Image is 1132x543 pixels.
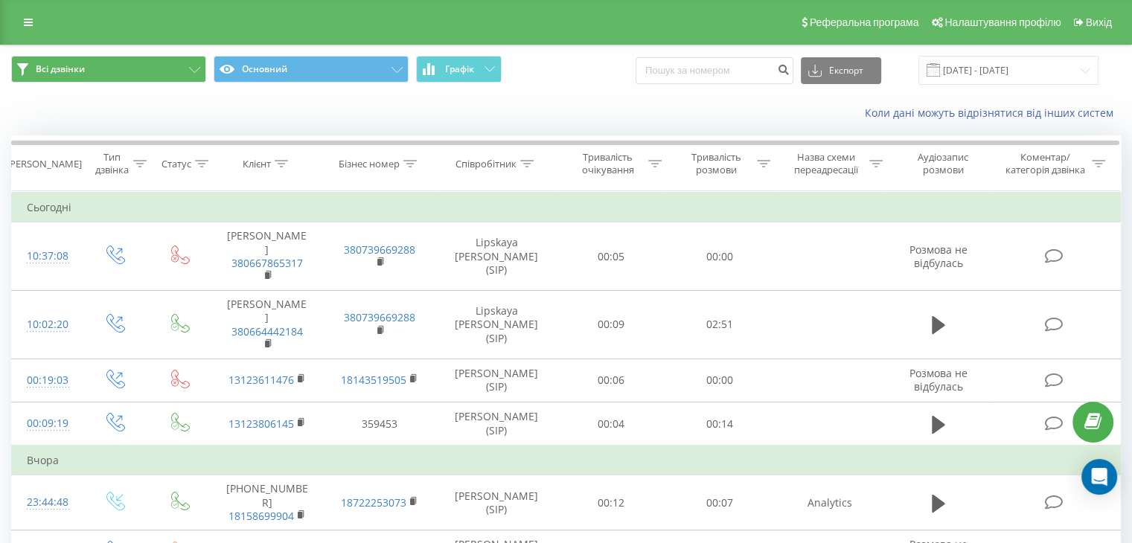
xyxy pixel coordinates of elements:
[94,151,129,176] div: Тип дзвінка
[231,256,303,270] a: 380667865317
[810,16,919,28] span: Реферальна програма
[455,158,517,170] div: Співробітник
[1086,16,1112,28] span: Вихід
[1081,459,1117,495] div: Open Intercom Messenger
[665,475,773,530] td: 00:07
[12,446,1121,475] td: Вчора
[12,193,1121,222] td: Сьогодні
[7,158,82,170] div: [PERSON_NAME]
[665,402,773,446] td: 00:14
[27,242,66,271] div: 10:37:08
[416,56,502,83] button: Графік
[211,475,323,530] td: [PHONE_NUMBER]
[865,106,1121,120] a: Коли дані можуть відрізнятися вiд інших систем
[557,475,665,530] td: 00:12
[231,324,303,338] a: 380664442184
[211,222,323,291] td: [PERSON_NAME]
[323,402,435,446] td: 359453
[557,291,665,359] td: 00:09
[1001,151,1088,176] div: Коментар/категорія дзвінка
[341,373,406,387] a: 18143519505
[801,57,881,84] button: Експорт
[36,63,85,75] span: Всі дзвінки
[27,409,66,438] div: 00:09:19
[27,488,66,517] div: 23:44:48
[341,495,406,510] a: 18722253073
[27,366,66,395] div: 00:19:03
[162,158,191,170] div: Статус
[636,57,793,84] input: Пошук за номером
[557,222,665,291] td: 00:05
[787,151,866,176] div: Назва схеми переадресації
[436,222,557,291] td: Lipskaya [PERSON_NAME] (SIP)
[243,158,271,170] div: Клієнт
[679,151,753,176] div: Тривалість розмови
[11,56,206,83] button: Всі дзвінки
[344,242,415,257] a: 380739669288
[436,475,557,530] td: [PERSON_NAME] (SIP)
[436,402,557,446] td: [PERSON_NAME] (SIP)
[909,366,968,393] span: Розмова не відбулась
[909,242,968,270] span: Розмова не відбулась
[571,151,645,176] div: Тривалість очікування
[228,417,294,431] a: 13123806145
[228,509,294,523] a: 18158699904
[944,16,1061,28] span: Налаштування профілю
[27,310,66,339] div: 10:02:20
[344,310,415,324] a: 380739669288
[773,475,886,530] td: Analytics
[665,291,773,359] td: 02:51
[665,359,773,402] td: 00:00
[436,291,557,359] td: Lipskaya [PERSON_NAME] (SIP)
[445,64,474,74] span: Графік
[557,359,665,402] td: 00:06
[665,222,773,291] td: 00:00
[900,151,987,176] div: Аудіозапис розмови
[214,56,409,83] button: Основний
[436,359,557,402] td: [PERSON_NAME] (SIP)
[339,158,400,170] div: Бізнес номер
[211,291,323,359] td: [PERSON_NAME]
[228,373,294,387] a: 13123611476
[557,402,665,446] td: 00:04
